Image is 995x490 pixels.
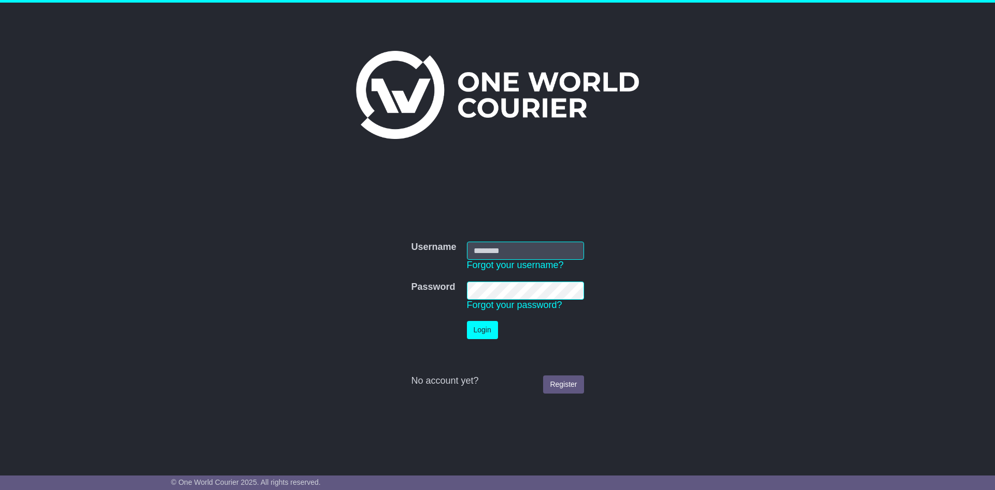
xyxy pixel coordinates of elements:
a: Forgot your username? [467,260,564,270]
label: Username [411,242,456,253]
img: One World [356,51,639,139]
a: Forgot your password? [467,300,562,310]
button: Login [467,321,498,339]
span: © One World Courier 2025. All rights reserved. [171,478,321,486]
div: No account yet? [411,375,584,387]
label: Password [411,282,455,293]
a: Register [543,375,584,394]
